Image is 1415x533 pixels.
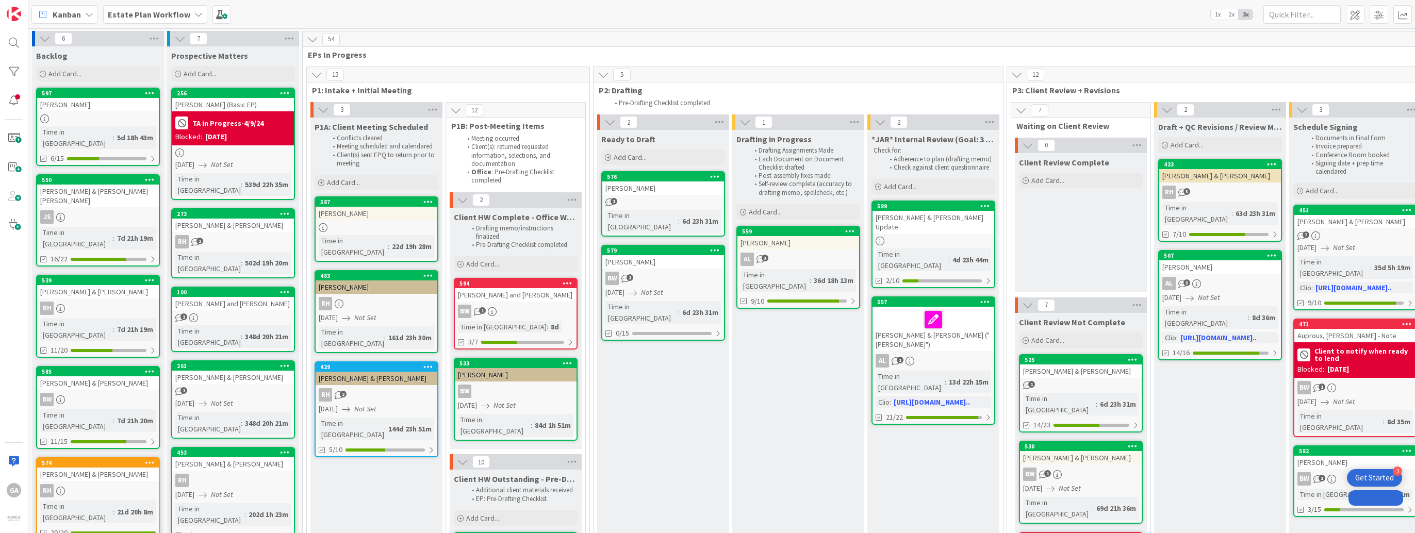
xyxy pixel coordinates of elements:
span: 5 [613,69,631,81]
span: 2 [472,194,490,206]
div: Time in [GEOGRAPHIC_DATA] [1297,256,1370,279]
li: Check against client questionnaire [884,163,994,172]
a: [URL][DOMAIN_NAME].. [1315,283,1392,292]
div: RH [1162,186,1176,199]
b: Client to notify when ready to lend [1314,347,1413,362]
span: 2 [620,116,637,128]
div: Time in [GEOGRAPHIC_DATA] [458,321,547,332]
div: RH [40,302,54,315]
div: Time in [GEOGRAPHIC_DATA] [319,235,388,258]
li: Client(s): returned requested information, selections, and documentation [462,143,573,168]
span: : [1370,262,1372,273]
span: 2x [1225,9,1239,20]
div: 100[PERSON_NAME] and [PERSON_NAME] [172,288,294,310]
div: 530 [1020,442,1142,451]
div: BW [458,305,471,318]
div: 594 [455,279,577,288]
div: 539[PERSON_NAME] & [PERSON_NAME] [37,276,159,298]
span: 7 [1038,299,1055,311]
span: Add Card... [749,207,782,216]
div: RH [172,474,294,487]
div: 161d 23h 30m [386,332,434,343]
span: P1A: Client Meeting Scheduled [315,122,428,132]
span: : [241,179,242,190]
div: 453[PERSON_NAME] & [PERSON_NAME] [172,448,294,471]
span: : [388,241,389,252]
div: [PERSON_NAME] [316,280,437,294]
span: 2 [1177,104,1194,116]
div: 273 [172,209,294,219]
div: 557 [873,297,994,307]
span: P3: Client Review + Revisions [1012,85,1412,95]
span: Add Card... [48,69,81,78]
span: Add Card... [1031,176,1064,185]
div: 589 [877,203,994,210]
div: BW [605,272,619,285]
div: RH [316,297,437,310]
span: 7 [1303,231,1309,238]
span: 11/20 [51,345,68,356]
div: Time in [GEOGRAPHIC_DATA] [1162,306,1248,329]
div: 433 [1159,160,1281,169]
div: 594[PERSON_NAME] and [PERSON_NAME] [455,279,577,302]
span: Backlog [36,51,68,61]
div: JS [40,210,54,224]
div: AL [1162,277,1176,290]
span: Client Review Complete [1019,157,1109,168]
div: 533[PERSON_NAME] [455,359,577,381]
span: 54 [322,33,340,45]
div: AL [876,354,889,368]
span: : [1176,332,1178,343]
span: 3 [1183,279,1190,286]
span: Waiting on Client Review [1016,121,1138,131]
span: 1 [897,357,903,363]
div: 429 [316,362,437,372]
div: Time in [GEOGRAPHIC_DATA] [605,301,678,324]
span: 9/10 [1308,297,1321,308]
span: Ready to Draft [601,134,655,144]
div: [PERSON_NAME] & [PERSON_NAME] [37,376,159,390]
div: 507 [1164,252,1281,259]
div: [PERSON_NAME] & [PERSON_NAME] [172,371,294,384]
span: 0/15 [616,328,629,339]
div: Blocked: [175,131,202,142]
span: Add Card... [466,513,499,523]
div: 273 [177,210,294,218]
div: 576[PERSON_NAME] [602,172,724,195]
div: [PERSON_NAME] & [PERSON_NAME] [1159,169,1281,182]
div: Open Get Started checklist, remaining modules: 3 [1347,469,1402,487]
div: 525 [1020,355,1142,364]
div: Time in [GEOGRAPHIC_DATA] [876,371,945,393]
div: 559[PERSON_NAME] [737,227,859,249]
span: Add Card... [327,178,360,187]
div: 574 [37,458,159,468]
i: Not Set [641,288,663,297]
span: : [1248,312,1249,323]
span: 0 [1038,139,1055,152]
div: 507 [1159,251,1281,260]
div: [PERSON_NAME] & [PERSON_NAME] [1020,364,1142,378]
span: 1 [755,116,772,128]
b: Estate Plan Workflow [108,9,190,20]
div: 574[PERSON_NAME] & [PERSON_NAME] [37,458,159,481]
div: BW [455,305,577,318]
span: 2/10 [886,275,899,286]
li: Drafting Assignments Made [749,146,859,155]
div: RH [172,235,294,248]
span: Add Card... [1306,186,1339,195]
img: avatar [7,512,21,526]
div: [PERSON_NAME] & [PERSON_NAME] [37,285,159,298]
strong: Office [471,168,491,176]
div: Blocked: [1297,364,1324,375]
div: 483[PERSON_NAME] [316,271,437,294]
div: RH [37,484,159,497]
span: 1 [180,313,187,320]
div: [PERSON_NAME] & [PERSON_NAME] ("[PERSON_NAME]") [873,307,994,351]
a: [URL][DOMAIN_NAME].. [1180,333,1257,342]
span: 2 [890,116,908,128]
div: 348d 20h 21m [242,331,291,342]
div: 100 [177,289,294,296]
div: Time in [GEOGRAPHIC_DATA] [175,325,241,348]
p: Check for: [874,146,993,155]
div: 525 [1025,356,1142,363]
